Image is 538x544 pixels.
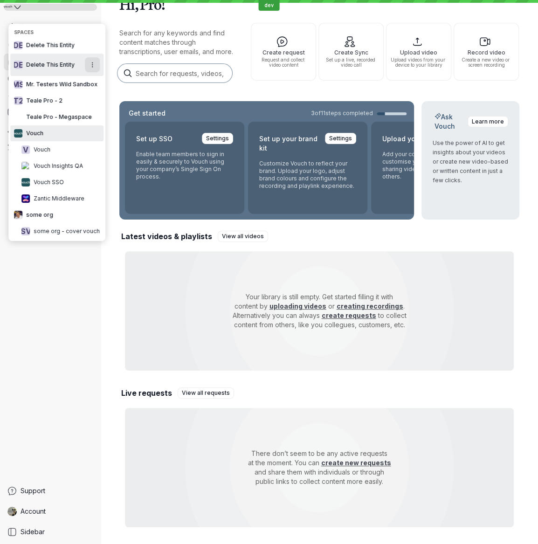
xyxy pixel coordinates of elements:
[255,49,312,55] span: Create request
[10,223,103,239] button: svsome org - cover vouch
[222,232,264,241] span: View all videos
[255,57,312,68] span: Request and collect video content
[386,23,451,81] button: Upload videoUpload videos from your device to your library
[10,37,103,53] button: DEDelete This Entity
[325,133,356,144] a: Settings
[13,41,19,50] span: D
[21,22,41,31] span: Create
[269,302,326,310] a: uploading videos
[10,191,103,207] button: Zantic Middleware avatarZantic Middleware
[14,211,22,219] img: some org avatar
[318,23,384,81] button: Create SyncSet up a live, recorded video call
[136,151,233,180] p: Enable team members to sign in easily & securely to Vouch using your company’s Single Sign On pro...
[21,507,46,516] span: Account
[34,179,64,186] span: Vouch SSO
[4,37,97,54] a: Search
[4,54,97,70] a: Home
[13,96,19,105] span: T
[10,26,103,37] h3: Spaces
[4,523,97,540] a: Sidebar
[26,130,43,137] span: Vouch
[10,174,103,190] button: Vouch SSO avatarVouch SSO
[458,57,515,68] span: Create a new video or screen recording
[4,104,97,121] a: Playlists
[468,116,508,127] a: Learn more
[26,113,92,121] span: Teale Pro - Megaspace
[10,125,103,141] button: Vouch avatarVouch
[178,387,234,399] a: View all requests
[433,138,509,185] p: Use the power of AI to get insights about your videos or create new video-based or written conten...
[34,146,50,153] span: Vouch
[117,64,232,83] input: Search for requests, videos, transcripts, and more...
[10,207,103,223] button: some org avatarsome org
[26,211,53,219] span: some org
[4,121,97,138] a: Recruiter
[10,158,103,174] button: Vouch Insights QA avatarVouch Insights QA
[21,486,45,496] span: Support
[382,151,479,180] p: Add your companies logo to customise your experience when sharing videos or requests with others.
[121,231,212,241] h2: Latest videos & playlists
[4,70,97,87] a: Requests
[21,178,30,186] img: Vouch SSO avatar
[21,194,30,203] img: Zantic Middleware avatar
[382,133,438,145] h2: Upload your logo
[390,49,447,55] span: Upload video
[10,109,103,125] button: Teale Pro - Megaspace avatarTeale Pro - Megaspace
[259,160,356,190] p: Customize Vouch to reflect your brand. Upload your logo, adjust brand colours and configure the r...
[21,527,45,537] span: Sidebar
[4,18,97,35] button: Create
[26,81,97,88] span: Mr. Testers Wild Sandbox
[219,441,420,494] p: There don’t seem to be any active requests at the moment. You can and share them with individuals...
[10,93,103,109] button: T2Teale Pro - 2
[34,227,100,235] span: some org - cover vouch
[136,133,172,145] h2: Set up SSO
[7,507,17,516] img: Pro Teale avatar
[10,76,103,92] button: MSMr. Testers Wild Sandbox
[259,133,319,154] h2: Set up your brand kit
[19,96,23,105] span: 2
[119,28,234,56] p: Search for any keywords and find content matches through transcriptions, user emails, and more.
[34,162,83,170] span: Vouch Insights QA
[321,459,391,467] a: create new requests
[458,49,515,55] span: Record video
[472,117,504,126] span: Learn more
[14,113,22,121] img: Teale Pro - Megaspace avatar
[4,503,97,520] a: Pro Teale avatarAccount
[322,311,376,319] a: create requests
[26,97,62,104] span: Teale Pro - 2
[19,41,23,50] span: E
[329,134,352,143] span: Settings
[4,482,97,499] a: Support
[34,195,84,202] span: Zantic Middleware
[311,110,407,117] a: 3of11steps completed
[121,388,172,398] h2: Live requests
[26,41,75,49] span: Delete This Entity
[127,109,167,118] h2: Get started
[219,285,420,337] p: Your library is still empty. Get started filling it with content by or . Alternatively you can al...
[14,129,22,138] img: Vouch avatar
[311,110,373,117] span: 3 of 11 steps completed
[323,57,379,68] span: Set up a live, recorded video call
[10,54,103,76] button: DEDelete This EntityMore actions
[13,60,19,69] span: D
[4,138,97,154] a: Analytics
[19,80,24,89] span: S
[251,23,316,81] button: Create requestRequest and collect video content
[23,145,28,154] span: V
[26,227,31,236] span: v
[206,134,229,143] span: Settings
[4,87,97,104] a: Library
[19,60,23,69] span: E
[433,112,462,131] h2: Ask Vouch
[85,57,100,72] button: More actions
[390,57,447,68] span: Upload videos from your device to your library
[454,23,519,81] button: Record videoCreate a new video or screen recording
[202,133,233,144] a: Settings
[21,227,26,236] span: s
[26,61,75,69] span: Delete This Entity
[21,162,30,170] img: Vouch Insights QA avatar
[10,142,103,158] button: VVouch
[182,388,230,398] span: View all requests
[323,49,379,55] span: Create Sync
[337,302,403,310] a: creating recordings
